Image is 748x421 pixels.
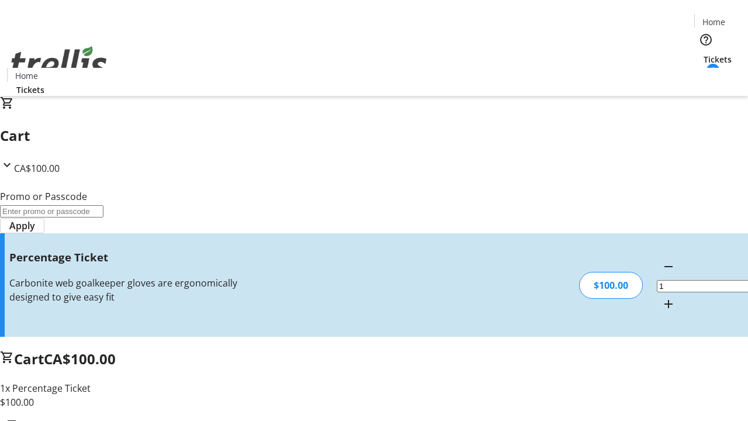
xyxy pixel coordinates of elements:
span: CA$100.00 [14,162,60,175]
button: Decrement by one [657,255,680,278]
a: Tickets [694,53,741,65]
span: Apply [9,219,35,233]
span: Home [702,16,725,28]
div: $100.00 [579,272,643,299]
span: Tickets [704,53,732,65]
span: Home [15,70,38,82]
button: Increment by one [657,292,680,316]
a: Home [695,16,732,28]
button: Help [694,28,718,51]
img: Orient E2E Organization 8EfLua6WHE's Logo [7,33,111,92]
a: Tickets [7,84,54,96]
button: Cart [694,65,718,89]
a: Home [8,70,45,82]
span: CA$100.00 [44,349,116,368]
span: Tickets [16,84,44,96]
h3: Percentage Ticket [9,249,265,265]
div: Carbonite web goalkeeper gloves are ergonomically designed to give easy fit [9,276,265,304]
